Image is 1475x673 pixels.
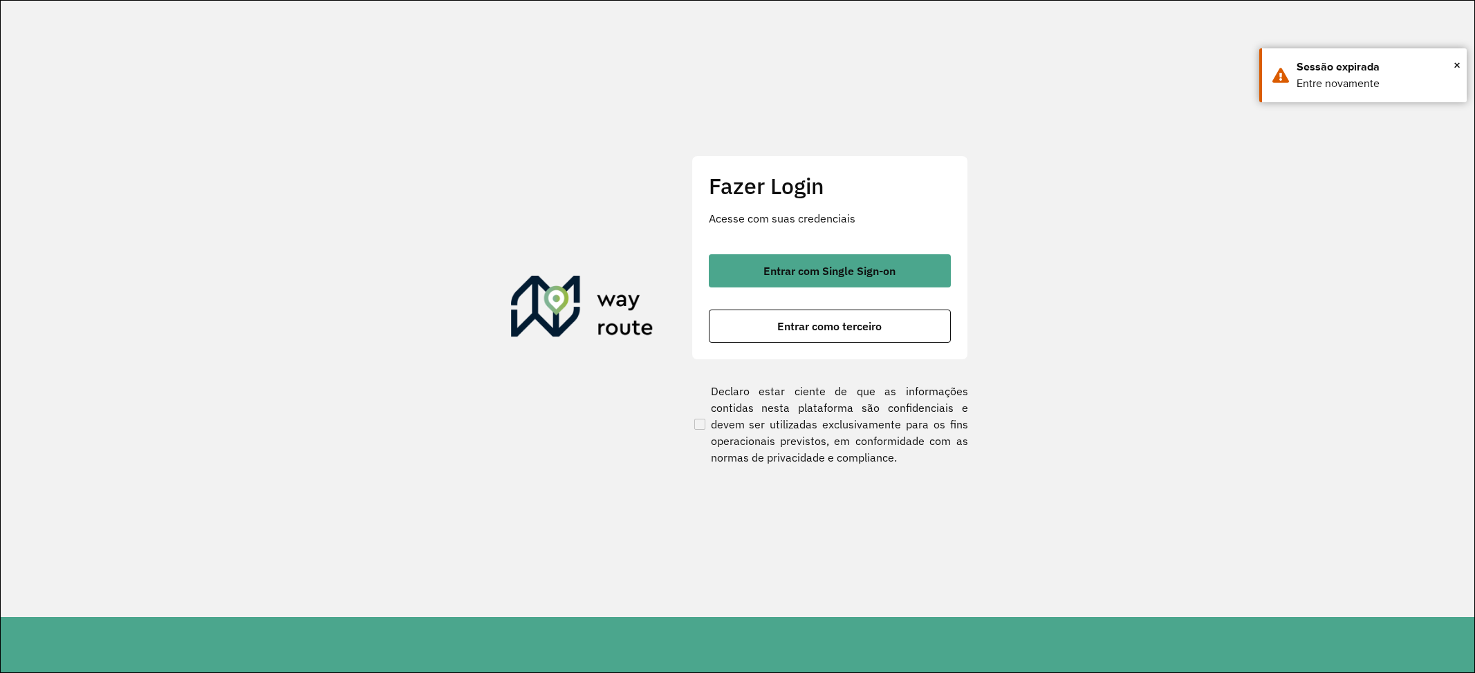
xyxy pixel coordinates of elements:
[511,276,653,342] img: Roteirizador AmbevTech
[692,383,968,466] label: Declaro estar ciente de que as informações contidas nesta plataforma são confidenciais e devem se...
[709,254,951,287] button: button
[709,210,951,227] p: Acesse com suas credenciais
[709,173,951,199] h2: Fazer Login
[1297,59,1456,75] div: Sessão expirada
[1454,55,1460,75] span: ×
[1297,75,1456,92] div: Entre novamente
[1454,55,1460,75] button: Close
[763,265,896,276] span: Entrar com Single Sign-on
[777,321,882,332] span: Entrar como terceiro
[709,310,951,343] button: button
